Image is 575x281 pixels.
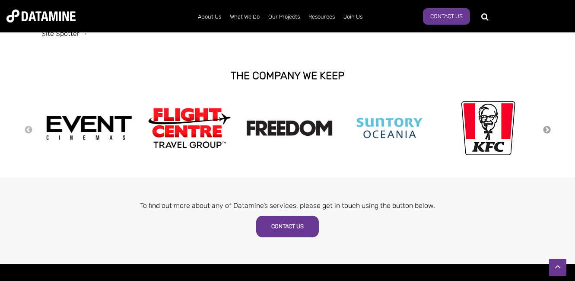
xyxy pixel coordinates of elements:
[304,6,339,28] a: Resources
[543,125,551,135] button: Next
[256,216,319,237] a: Contact Us
[231,70,344,82] strong: THE COMPANY WE KEEP
[339,6,367,28] a: Join Us
[146,105,232,150] img: Flight Centre
[6,10,76,22] img: Datamine
[461,99,515,157] img: kfc
[226,6,264,28] a: What We Do
[246,120,333,136] img: Freedom logo
[194,6,226,28] a: About Us
[423,8,470,25] a: Contact Us
[46,115,132,140] img: event cinemas
[264,6,304,28] a: Our Projects
[140,201,435,210] span: To find out more about any of Datamine’s services, please get in touch using the button below.
[346,104,433,153] img: Suntory Oceania
[41,29,88,38] a: Site Spotter →
[24,125,33,135] button: Previous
